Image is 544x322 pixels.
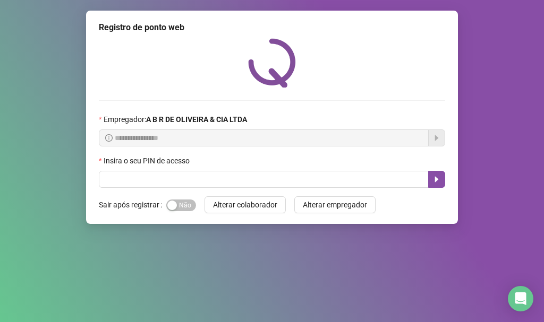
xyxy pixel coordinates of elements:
[248,38,296,88] img: QRPoint
[99,155,197,167] label: Insira o seu PIN de acesso
[213,199,277,211] span: Alterar colaborador
[104,114,247,125] span: Empregador :
[294,196,376,213] button: Alterar empregador
[99,21,445,34] div: Registro de ponto web
[146,115,247,124] strong: A B R DE OLIVEIRA & CIA LTDA
[205,196,286,213] button: Alterar colaborador
[508,286,533,311] div: Open Intercom Messenger
[432,175,441,184] span: caret-right
[303,199,367,211] span: Alterar empregador
[99,196,166,213] label: Sair após registrar
[105,134,113,142] span: info-circle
